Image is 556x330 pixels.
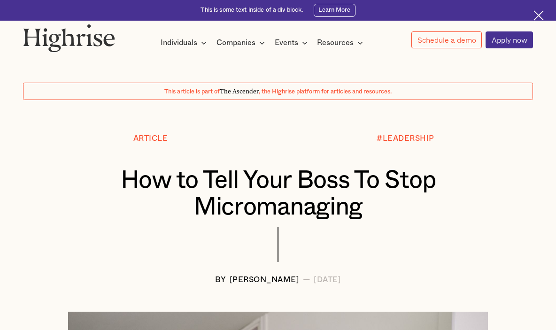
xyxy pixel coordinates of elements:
[216,37,268,48] div: Companies
[23,24,115,52] img: Highrise logo
[486,31,533,48] a: Apply now
[133,134,168,143] div: Article
[164,89,220,95] span: This article is part of
[215,276,226,284] div: BY
[45,167,511,221] h1: How to Tell Your Boss To Stop Micromanaging
[161,37,197,48] div: Individuals
[533,10,544,21] img: Cross icon
[377,134,434,143] div: #LEADERSHIP
[317,37,354,48] div: Resources
[259,89,392,95] span: , the Highrise platform for articles and resources.
[317,37,366,48] div: Resources
[216,37,255,48] div: Companies
[161,37,209,48] div: Individuals
[303,276,311,284] div: —
[230,276,300,284] div: [PERSON_NAME]
[275,37,310,48] div: Events
[411,31,482,48] a: Schedule a demo
[314,4,355,17] a: Learn More
[220,86,259,93] span: The Ascender
[201,6,303,14] div: This is some text inside of a div block.
[275,37,298,48] div: Events
[314,276,341,284] div: [DATE]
